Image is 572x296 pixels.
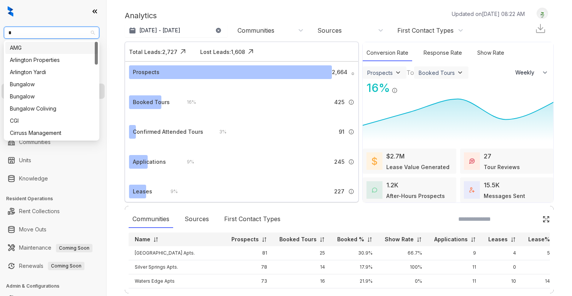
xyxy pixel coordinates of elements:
div: Tour Reviews [484,163,520,171]
img: Info [348,188,354,195]
img: Click Icon [542,215,550,223]
div: Arlington Properties [5,54,98,66]
li: Maintenance [2,240,105,255]
span: 2,664 [332,68,347,76]
button: [DATE] - [DATE] [125,24,228,37]
div: 9 % [163,187,178,196]
img: Info [392,87,398,93]
li: Knowledge [2,171,105,186]
td: Silver Springs Apts. [129,260,225,274]
p: [DATE] - [DATE] [139,27,180,34]
td: 17.9% [331,260,379,274]
td: 25 [273,246,331,260]
div: Confirmed Attended Tours [133,128,203,136]
img: Info [348,159,354,165]
span: 227 [334,187,344,196]
img: SearchIcon [526,216,533,222]
a: Knowledge [19,171,48,186]
td: 0% [522,260,564,274]
div: Bungalow [5,90,98,103]
img: ViewFilterArrow [456,69,464,76]
div: 1.2K [386,180,398,190]
img: ViewFilterArrow [394,69,402,76]
button: Weekly [511,66,553,79]
td: 0% [379,274,428,288]
div: Messages Sent [484,192,525,200]
div: CGI [10,117,93,125]
p: Applications [434,236,468,243]
div: CGI [5,115,98,127]
div: Cirruss Management [10,129,93,137]
img: Info [348,99,354,105]
img: UserAvatar [537,9,548,17]
p: Updated on [DATE] 08:22 AM [452,10,525,18]
span: 245 [334,158,344,166]
p: Leases [488,236,508,243]
img: TourReviews [469,158,475,164]
li: Rent Collections [2,204,105,219]
div: First Contact Types [220,211,284,228]
div: 9 % [179,158,194,166]
div: Arlington Yardi [10,68,93,76]
img: LeaseValue [372,157,377,166]
a: Units [19,153,31,168]
li: Move Outs [2,222,105,237]
div: Bungalow [5,78,98,90]
td: 5.0% [522,246,564,260]
td: 78 [225,260,273,274]
div: 16 % [179,98,196,106]
div: Bungalow [10,92,93,101]
div: Bungalow Coliving [5,103,98,115]
img: sorting [510,237,516,242]
div: Applications [133,158,166,166]
td: 4 [482,246,522,260]
td: 10 [482,274,522,288]
td: 14 [273,260,331,274]
img: sorting [153,237,159,242]
div: Lost Leads: 1,608 [200,48,245,56]
div: Leases [133,187,152,196]
td: 73 [225,274,273,288]
span: Weekly [515,69,539,76]
td: 81 [225,246,273,260]
div: Sources [181,211,213,228]
p: Booked % [337,236,364,243]
img: sorting [367,237,373,242]
div: Total Leads: 2,727 [129,48,177,56]
div: Bungalow Coliving [10,104,93,113]
a: Communities [19,135,51,150]
td: 30.9% [331,246,379,260]
img: sorting [470,237,476,242]
td: 9 [428,246,482,260]
td: 0 [482,260,522,274]
h3: Admin & Configurations [6,283,106,290]
a: Rent Collections [19,204,60,219]
img: Click Icon [398,81,409,92]
td: 21.9% [331,274,379,288]
div: 15.5K [484,180,500,190]
img: Info [351,72,354,75]
span: 91 [339,128,344,136]
div: Cirruss Management [5,127,98,139]
a: RenewalsComing Soon [19,258,84,274]
li: Units [2,153,105,168]
div: First Contact Types [397,26,454,35]
div: 16 % [363,79,390,97]
div: 3 % [212,128,226,136]
li: Leasing [2,84,105,99]
div: Show Rate [473,45,508,61]
div: Arlington Properties [10,56,93,64]
td: 11 [428,274,482,288]
span: 425 [334,98,344,106]
td: Waters Edge Apts [129,274,225,288]
p: Prospects [231,236,259,243]
span: Coming Soon [56,244,92,252]
td: 100% [379,260,428,274]
div: $2.7M [386,152,405,161]
td: 14.0% [522,274,564,288]
div: 27 [484,152,491,161]
td: [GEOGRAPHIC_DATA] Apts. [129,246,225,260]
td: 16 [273,274,331,288]
div: Booked Tours [133,98,170,106]
a: Move Outs [19,222,46,237]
